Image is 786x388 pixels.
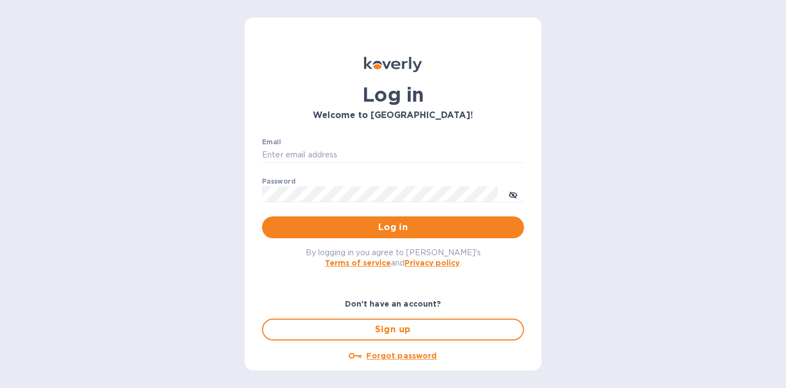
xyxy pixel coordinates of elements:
span: By logging in you agree to [PERSON_NAME]'s and . [306,248,481,267]
button: Sign up [262,319,524,340]
h3: Welcome to [GEOGRAPHIC_DATA]! [262,110,524,121]
label: Password [262,178,295,185]
input: Enter email address [262,147,524,163]
b: Don't have an account? [345,299,442,308]
h1: Log in [262,83,524,106]
img: Koverly [364,57,422,72]
button: Log in [262,216,524,238]
a: Privacy policy [404,258,460,267]
button: toggle password visibility [502,183,524,205]
label: Email [262,139,281,145]
u: Forgot password [366,351,437,360]
span: Log in [271,221,515,234]
a: Terms of service [325,258,391,267]
span: Sign up [272,323,514,336]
